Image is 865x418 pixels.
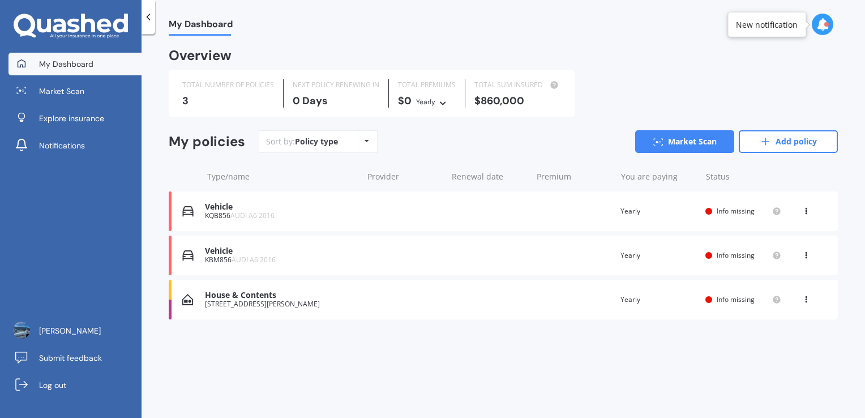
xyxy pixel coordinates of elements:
[39,113,104,124] span: Explore insurance
[205,212,357,220] div: KQB856
[398,79,456,91] div: TOTAL PREMIUMS
[266,136,338,147] div: Sort by:
[182,95,274,106] div: 3
[205,246,357,256] div: Vehicle
[416,96,435,108] div: Yearly
[736,19,798,30] div: New notification
[230,211,275,220] span: AUDI A6 2016
[182,294,193,305] img: House & Contents
[39,352,102,364] span: Submit feedback
[8,374,142,396] a: Log out
[205,300,357,308] div: [STREET_ADDRESS][PERSON_NAME]
[293,95,379,106] div: 0 Days
[621,171,696,182] div: You are paying
[717,295,755,304] span: Info missing
[706,171,781,182] div: Status
[205,202,357,212] div: Vehicle
[39,86,84,97] span: Market Scan
[182,79,274,91] div: TOTAL NUMBER OF POLICIES
[39,140,85,151] span: Notifications
[367,171,443,182] div: Provider
[620,250,696,261] div: Yearly
[295,136,338,147] div: Policy type
[205,291,357,300] div: House & Contents
[620,294,696,305] div: Yearly
[474,79,561,91] div: TOTAL SUM INSURED
[169,50,232,61] div: Overview
[537,171,612,182] div: Premium
[8,134,142,157] a: Notifications
[717,206,755,216] span: Info missing
[39,58,93,70] span: My Dashboard
[452,171,527,182] div: Renewal date
[635,130,734,153] a: Market Scan
[717,250,755,260] span: Info missing
[182,206,194,217] img: Vehicle
[8,107,142,130] a: Explore insurance
[8,80,142,103] a: Market Scan
[293,79,379,91] div: NEXT POLICY RENEWING IN
[13,322,30,339] img: picture
[739,130,838,153] a: Add policy
[620,206,696,217] div: Yearly
[474,95,561,106] div: $860,000
[8,319,142,342] a: [PERSON_NAME]
[207,171,358,182] div: Type/name
[39,325,101,336] span: [PERSON_NAME]
[205,256,357,264] div: KBM856
[39,379,66,391] span: Log out
[398,95,456,108] div: $0
[8,347,142,369] a: Submit feedback
[232,255,276,265] span: AUDI A6 2016
[169,134,245,150] div: My policies
[182,250,194,261] img: Vehicle
[169,19,233,34] span: My Dashboard
[8,53,142,75] a: My Dashboard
